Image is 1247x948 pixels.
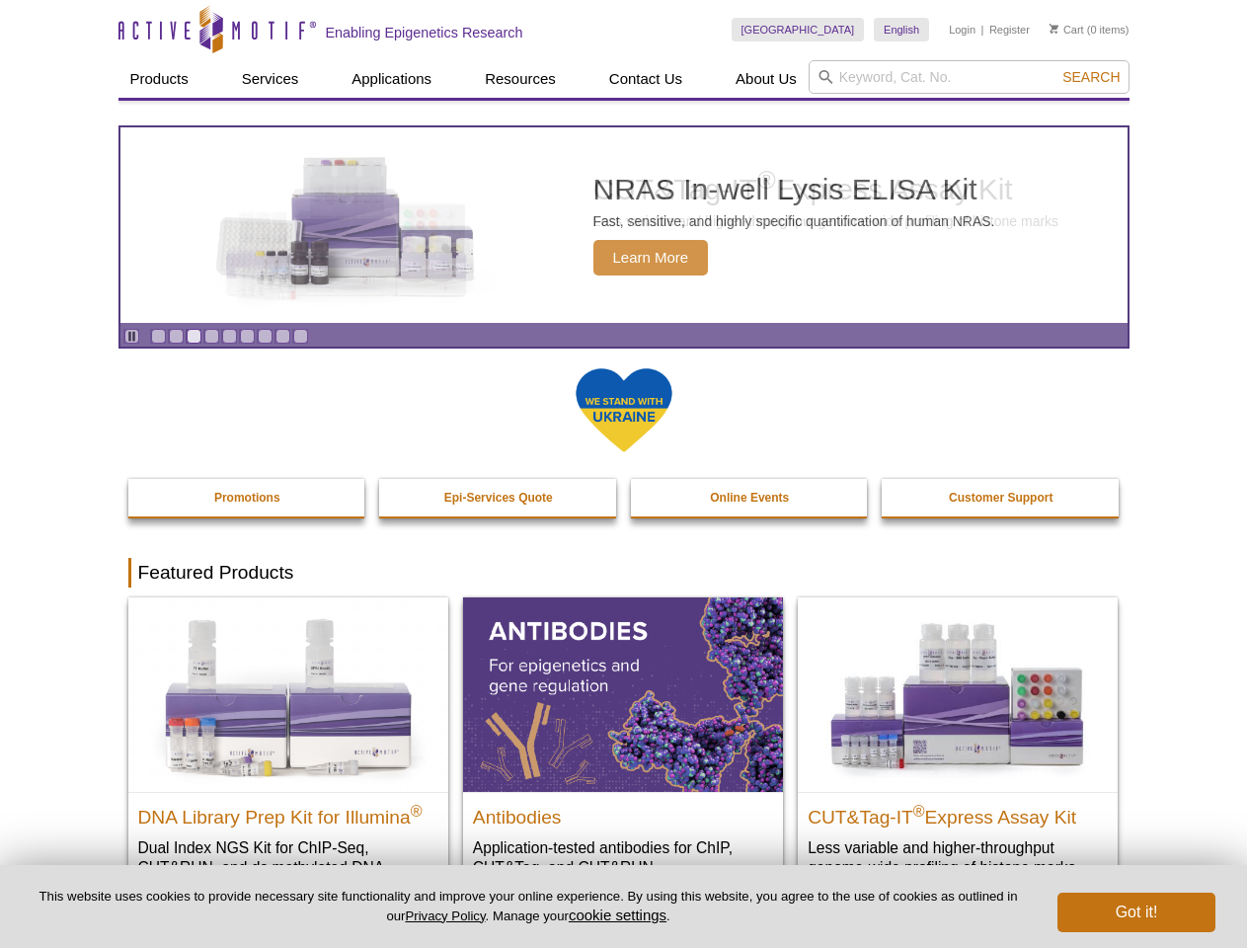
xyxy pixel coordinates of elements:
p: Less variable and higher-throughput genome-wide profiling of histone marks​. [808,837,1108,878]
a: Epi-Services Quote [379,479,618,516]
a: Go to slide 9 [293,329,308,344]
img: CUT&Tag-IT® Express Assay Kit [798,597,1118,791]
img: We Stand With Ukraine [575,366,673,454]
span: Search [1062,69,1120,85]
a: Customer Support [882,479,1121,516]
a: Applications [340,60,443,98]
a: Login [949,23,975,37]
a: Products [118,60,200,98]
a: Contact Us [597,60,694,98]
h2: Enabling Epigenetics Research [326,24,523,41]
p: Dual Index NGS Kit for ChIP-Seq, CUT&RUN, and ds methylated DNA assays. [138,837,438,898]
a: Services [230,60,311,98]
h2: Featured Products [128,558,1120,588]
p: This website uses cookies to provide necessary site functionality and improve your online experie... [32,888,1025,925]
a: Promotions [128,479,367,516]
a: Go to slide 3 [187,329,201,344]
img: DNA Library Prep Kit for Illumina [128,597,448,791]
a: Toggle autoplay [124,329,139,344]
p: Application-tested antibodies for ChIP, CUT&Tag, and CUT&RUN. [473,837,773,878]
h2: DNA Library Prep Kit for Illumina [138,798,438,828]
a: Go to slide 2 [169,329,184,344]
a: Go to slide 7 [258,329,273,344]
a: Go to slide 5 [222,329,237,344]
a: About Us [724,60,809,98]
img: All Antibodies [463,597,783,791]
a: Register [989,23,1030,37]
strong: Promotions [214,491,280,505]
strong: Customer Support [949,491,1052,505]
a: Go to slide 6 [240,329,255,344]
img: Your Cart [1050,24,1058,34]
input: Keyword, Cat. No. [809,60,1130,94]
a: Privacy Policy [405,908,485,923]
h2: Antibodies [473,798,773,828]
a: Online Events [631,479,870,516]
strong: Epi-Services Quote [444,491,553,505]
a: Cart [1050,23,1084,37]
a: Go to slide 8 [275,329,290,344]
a: All Antibodies Antibodies Application-tested antibodies for ChIP, CUT&Tag, and CUT&RUN. [463,597,783,897]
button: Search [1056,68,1126,86]
a: Go to slide 1 [151,329,166,344]
li: (0 items) [1050,18,1130,41]
li: | [981,18,984,41]
a: Resources [473,60,568,98]
a: CUT&Tag-IT® Express Assay Kit CUT&Tag-IT®Express Assay Kit Less variable and higher-throughput ge... [798,597,1118,897]
a: English [874,18,929,41]
h2: CUT&Tag-IT Express Assay Kit [808,798,1108,828]
a: [GEOGRAPHIC_DATA] [732,18,865,41]
button: Got it! [1057,893,1215,932]
strong: Online Events [710,491,789,505]
sup: ® [913,802,925,819]
button: cookie settings [569,907,666,923]
sup: ® [411,802,423,819]
a: Go to slide 4 [204,329,219,344]
a: DNA Library Prep Kit for Illumina DNA Library Prep Kit for Illumina® Dual Index NGS Kit for ChIP-... [128,597,448,916]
